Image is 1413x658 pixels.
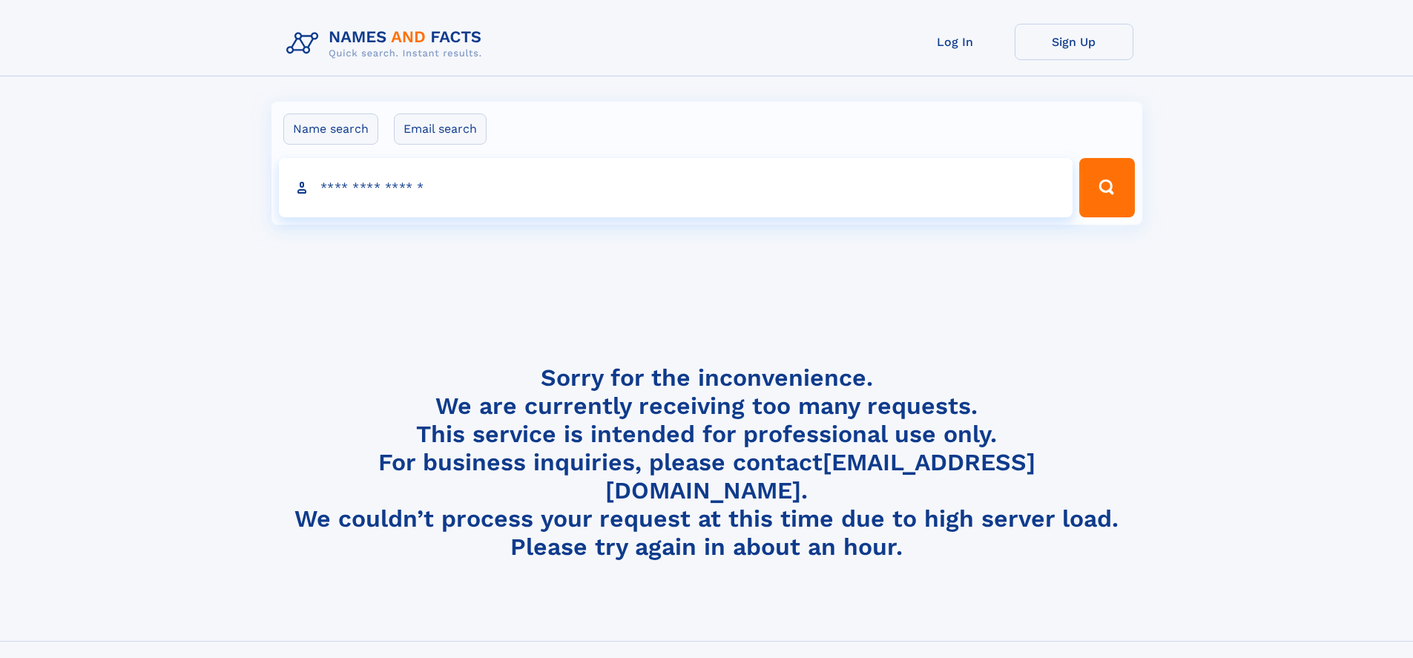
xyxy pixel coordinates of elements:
[280,363,1133,562] h4: Sorry for the inconvenience. We are currently receiving too many requests. This service is intend...
[394,113,487,145] label: Email search
[280,24,494,64] img: Logo Names and Facts
[1079,158,1134,217] button: Search Button
[283,113,378,145] label: Name search
[279,158,1073,217] input: search input
[896,24,1015,60] a: Log In
[605,448,1035,504] a: [EMAIL_ADDRESS][DOMAIN_NAME]
[1015,24,1133,60] a: Sign Up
